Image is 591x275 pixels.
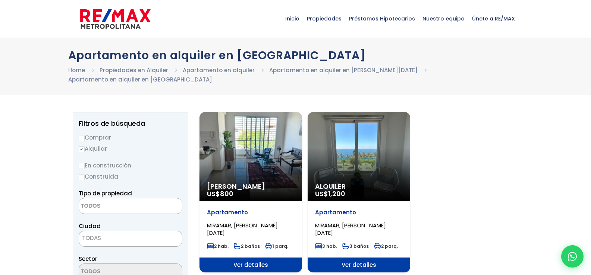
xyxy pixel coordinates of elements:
[79,146,85,152] input: Alquilar
[207,221,278,237] span: MIRAMAR, [PERSON_NAME][DATE]
[68,49,523,62] h1: Apartamento en alquiler en [GEOGRAPHIC_DATA]
[265,243,288,249] span: 1 parq.
[82,234,101,242] span: TODAS
[79,120,182,127] h2: Filtros de búsqueda
[282,7,303,30] span: Inicio
[234,243,260,249] span: 2 baños
[79,189,132,197] span: Tipo de propiedad
[220,189,233,198] span: 800
[308,258,410,272] span: Ver detalles
[79,233,182,243] span: TODAS
[79,144,182,153] label: Alquilar
[79,222,101,230] span: Ciudad
[374,243,398,249] span: 2 parq.
[79,161,182,170] label: En construcción
[468,7,519,30] span: Únete a RE/MAX
[342,243,369,249] span: 3 baños
[79,163,85,169] input: En construcción
[183,66,255,74] a: Apartamento en alquiler
[79,172,182,181] label: Construida
[207,189,233,198] span: US$
[79,231,182,247] span: TODAS
[207,183,295,190] span: [PERSON_NAME]
[199,112,302,272] a: [PERSON_NAME] US$800 Apartamento MIRAMAR, [PERSON_NAME][DATE] 2 hab. 2 baños 1 parq. Ver detalles
[79,135,85,141] input: Comprar
[207,209,295,216] p: Apartamento
[68,75,212,84] li: Apartamento en alquiler en [GEOGRAPHIC_DATA]
[315,221,386,237] span: MIRAMAR, [PERSON_NAME][DATE]
[345,7,419,30] span: Préstamos Hipotecarios
[419,7,468,30] span: Nuestro equipo
[199,258,302,272] span: Ver detalles
[79,174,85,180] input: Construida
[303,7,345,30] span: Propiedades
[308,112,410,272] a: Alquiler US$1,200 Apartamento MIRAMAR, [PERSON_NAME][DATE] 3 hab. 3 baños 2 parq. Ver detalles
[315,183,403,190] span: Alquiler
[315,209,403,216] p: Apartamento
[315,243,337,249] span: 3 hab.
[100,66,168,74] a: Propiedades en Alquiler
[79,255,97,263] span: Sector
[79,198,151,214] textarea: Search
[80,8,151,30] img: remax-metropolitana-logo
[68,66,85,74] a: Home
[269,66,418,74] a: Apartamento en alquiler en [PERSON_NAME][DATE]
[328,189,345,198] span: 1,200
[207,243,229,249] span: 2 hab.
[315,189,345,198] span: US$
[79,133,182,142] label: Comprar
